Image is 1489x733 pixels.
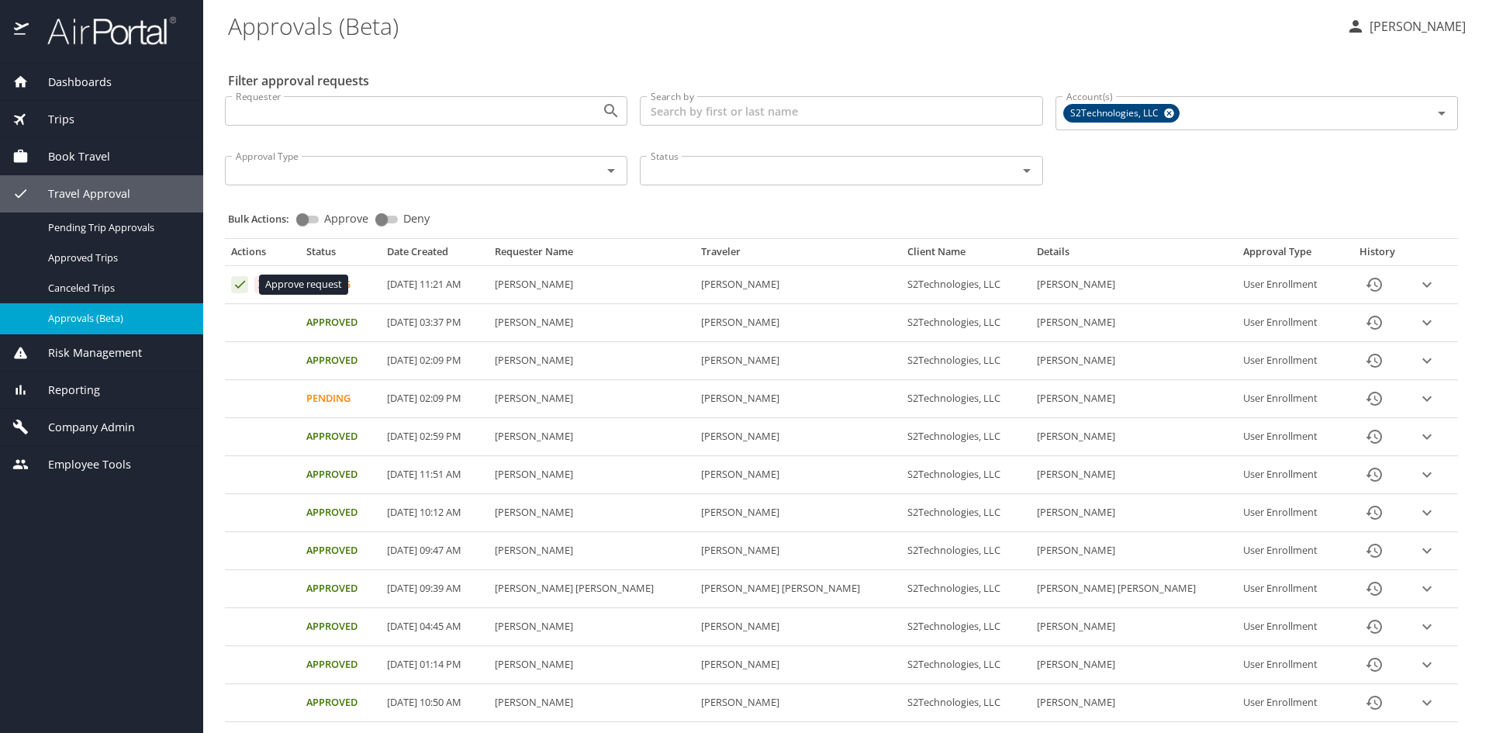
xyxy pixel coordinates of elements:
td: [PERSON_NAME] [489,532,695,570]
td: [PERSON_NAME] [PERSON_NAME] [695,570,901,608]
td: S2Technologies, LLC [901,418,1031,456]
span: Approvals (Beta) [48,311,185,326]
td: [PERSON_NAME] [PERSON_NAME] [1031,570,1237,608]
td: S2Technologies, LLC [901,380,1031,418]
td: S2Technologies, LLC [901,608,1031,646]
td: User Enrollment [1237,532,1345,570]
td: [DATE] 11:51 AM [381,456,489,494]
button: expand row [1415,463,1439,486]
td: User Enrollment [1237,342,1345,380]
span: Risk Management [29,344,142,361]
th: Date Created [381,245,489,265]
td: [PERSON_NAME] [489,418,695,456]
td: [PERSON_NAME] [695,266,901,304]
td: [PERSON_NAME] [489,646,695,684]
td: [PERSON_NAME] [695,304,901,342]
span: Reporting [29,382,100,399]
span: Trips [29,111,74,128]
button: Open [1016,160,1038,182]
td: [PERSON_NAME] [1031,532,1237,570]
td: [PERSON_NAME] [1031,646,1237,684]
td: [PERSON_NAME] [489,304,695,342]
span: S2Technologies, LLC [1064,105,1168,122]
input: Search by first or last name [640,96,1042,126]
span: Canceled Trips [48,281,185,296]
td: [PERSON_NAME] [695,532,901,570]
td: Approved [300,570,381,608]
td: Approved [300,684,381,722]
button: expand row [1415,691,1439,714]
button: expand row [1415,311,1439,334]
td: S2Technologies, LLC [901,342,1031,380]
td: [PERSON_NAME] [695,494,901,532]
button: expand row [1415,577,1439,600]
td: [PERSON_NAME] [489,494,695,532]
td: User Enrollment [1237,456,1345,494]
button: History [1356,304,1393,341]
th: Requester Name [489,245,695,265]
td: [PERSON_NAME] [489,380,695,418]
td: User Enrollment [1237,646,1345,684]
td: [PERSON_NAME] [695,418,901,456]
td: [PERSON_NAME] [489,608,695,646]
td: [PERSON_NAME] [1031,494,1237,532]
td: S2Technologies, LLC [901,684,1031,722]
td: [DATE] 11:21 AM [381,266,489,304]
td: Approved [300,494,381,532]
button: Open [600,160,622,182]
td: S2Technologies, LLC [901,570,1031,608]
td: [PERSON_NAME] [489,266,695,304]
th: History [1345,245,1410,265]
td: S2Technologies, LLC [901,646,1031,684]
td: Approved [300,646,381,684]
button: expand row [1415,539,1439,562]
td: [PERSON_NAME] [695,342,901,380]
span: Travel Approval [29,185,130,202]
td: [PERSON_NAME] [489,684,695,722]
th: Approval Type [1237,245,1345,265]
span: Approve [324,213,368,224]
td: User Enrollment [1237,684,1345,722]
span: Deny [403,213,430,224]
td: S2Technologies, LLC [901,494,1031,532]
div: S2Technologies, LLC [1063,104,1180,123]
button: History [1356,570,1393,607]
button: History [1356,418,1393,455]
td: [PERSON_NAME] [1031,342,1237,380]
button: History [1356,684,1393,721]
td: S2Technologies, LLC [901,456,1031,494]
td: S2Technologies, LLC [901,532,1031,570]
td: User Enrollment [1237,608,1345,646]
td: User Enrollment [1237,570,1345,608]
td: User Enrollment [1237,418,1345,456]
span: Pending Trip Approvals [48,220,185,235]
button: History [1356,456,1393,493]
td: [PERSON_NAME] [695,646,901,684]
td: Approved [300,532,381,570]
td: [PERSON_NAME] [695,684,901,722]
button: History [1356,532,1393,569]
td: [DATE] 04:45 AM [381,608,489,646]
th: Actions [225,245,300,265]
h2: Filter approval requests [228,68,369,93]
td: [PERSON_NAME] [1031,684,1237,722]
h1: Approvals (Beta) [228,2,1334,50]
td: Approved [300,304,381,342]
span: Approved Trips [48,251,185,265]
button: Open [1431,102,1453,124]
td: User Enrollment [1237,494,1345,532]
button: History [1356,266,1393,303]
td: Approved [300,418,381,456]
span: Book Travel [29,148,110,165]
td: S2Technologies, LLC [901,266,1031,304]
td: [DATE] 09:47 AM [381,532,489,570]
td: [DATE] 02:09 PM [381,380,489,418]
button: expand row [1415,387,1439,410]
th: Client Name [901,245,1031,265]
button: History [1356,646,1393,683]
span: Company Admin [29,419,135,436]
p: [PERSON_NAME] [1365,17,1466,36]
td: [PERSON_NAME] [1031,266,1237,304]
td: [PERSON_NAME] [489,342,695,380]
button: [PERSON_NAME] [1340,12,1472,40]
